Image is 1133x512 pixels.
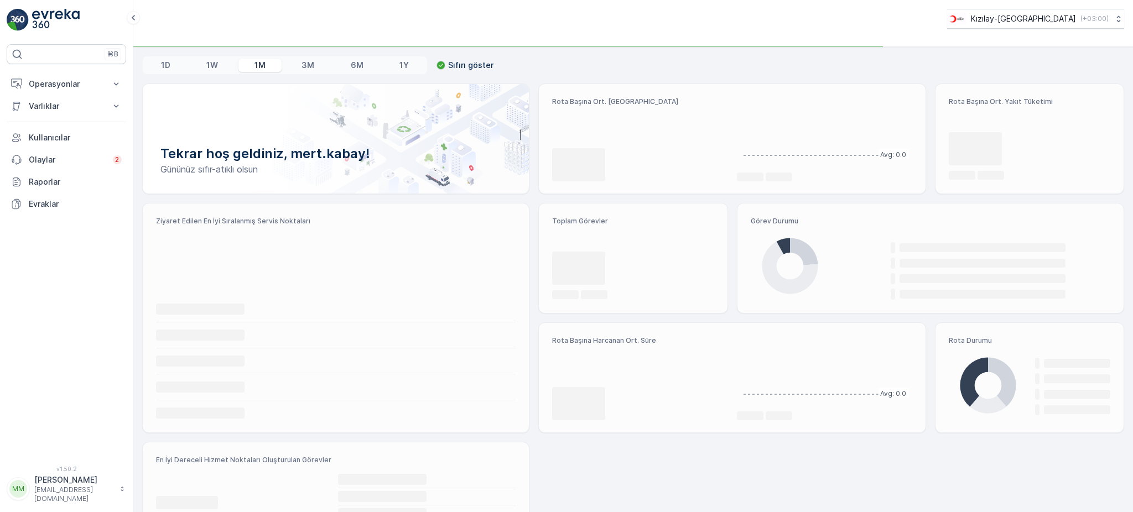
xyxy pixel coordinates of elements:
[29,198,122,210] p: Evraklar
[9,480,27,498] div: MM
[351,60,363,71] p: 6M
[161,60,170,71] p: 1D
[751,217,1110,226] p: Görev Durumu
[29,79,104,90] p: Operasyonlar
[160,145,511,163] p: Tekrar hoş geldiniz, mert.kabay!
[399,60,409,71] p: 1Y
[971,13,1076,24] p: Kızılay-[GEOGRAPHIC_DATA]
[29,176,122,187] p: Raporlar
[34,485,114,503] p: [EMAIL_ADDRESS][DOMAIN_NAME]
[7,193,126,215] a: Evraklar
[29,154,106,165] p: Olaylar
[34,474,114,485] p: [PERSON_NAME]
[552,97,727,106] p: Rota Başına Ort. [GEOGRAPHIC_DATA]
[29,132,122,143] p: Kullanıcılar
[29,101,104,112] p: Varlıklar
[7,95,126,117] button: Varlıklar
[1080,14,1109,23] p: ( +03:00 )
[115,155,119,164] p: 2
[7,127,126,149] a: Kullanıcılar
[7,9,29,31] img: logo
[206,60,218,71] p: 1W
[552,217,714,226] p: Toplam Görevler
[7,149,126,171] a: Olaylar2
[448,60,493,71] p: Sıfırı göster
[302,60,314,71] p: 3M
[160,163,511,176] p: Gününüz sıfır-atıklı olsun
[7,466,126,472] span: v 1.50.2
[949,97,1110,106] p: Rota Başına Ort. Yakıt Tüketimi
[947,9,1124,29] button: Kızılay-[GEOGRAPHIC_DATA](+03:00)
[32,9,80,31] img: logo_light-DOdMpM7g.png
[7,171,126,193] a: Raporlar
[7,474,126,503] button: MM[PERSON_NAME][EMAIL_ADDRESS][DOMAIN_NAME]
[156,456,516,464] p: En İyi Dereceli Hizmet Noktaları Oluşturulan Görevler
[552,336,727,345] p: Rota Başına Harcanan Ort. Süre
[947,13,966,25] img: k%C4%B1z%C4%B1lay_D5CCths.png
[156,217,516,226] p: Ziyaret Edilen En İyi Sıralanmış Servis Noktaları
[7,73,126,95] button: Operasyonlar
[107,50,118,59] p: ⌘B
[949,336,1110,345] p: Rota Durumu
[254,60,266,71] p: 1M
